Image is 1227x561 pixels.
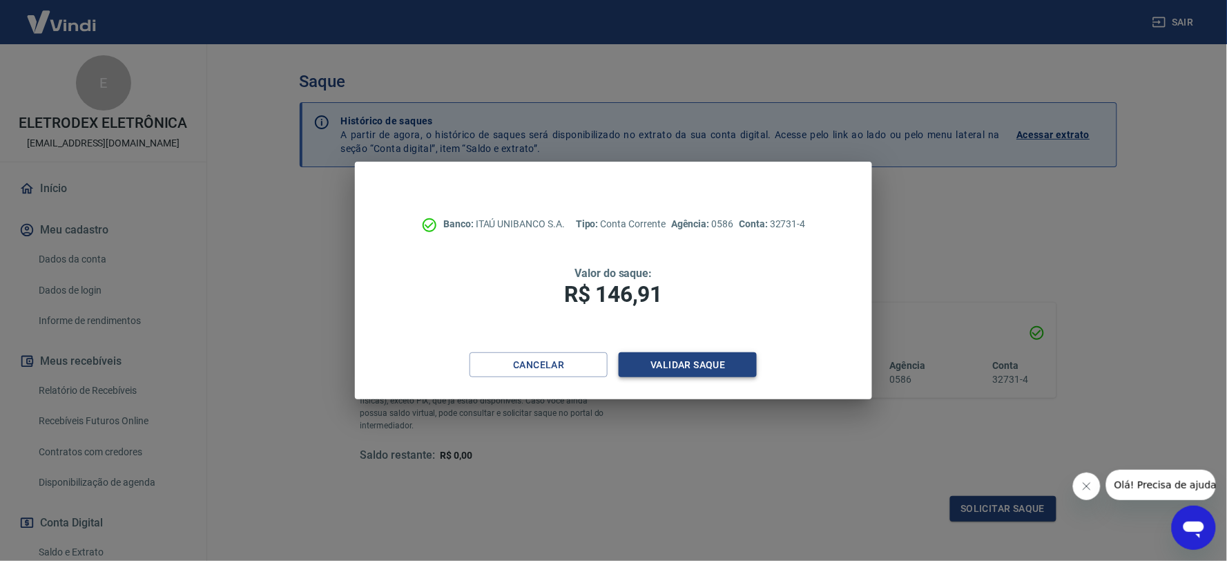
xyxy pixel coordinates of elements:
[443,218,476,229] span: Banco:
[470,352,608,378] button: Cancelar
[8,10,116,21] span: Olá! Precisa de ajuda?
[1073,473,1101,500] iframe: Fechar mensagem
[1106,470,1216,500] iframe: Mensagem da empresa
[576,218,601,229] span: Tipo:
[443,217,565,231] p: ITAÚ UNIBANCO S.A.
[1172,506,1216,550] iframe: Botão para abrir a janela de mensagens
[574,267,652,280] span: Valor do saque:
[671,217,733,231] p: 0586
[576,217,666,231] p: Conta Corrente
[619,352,757,378] button: Validar saque
[671,218,712,229] span: Agência:
[739,218,770,229] span: Conta:
[565,281,663,307] span: R$ 146,91
[739,217,805,231] p: 32731-4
